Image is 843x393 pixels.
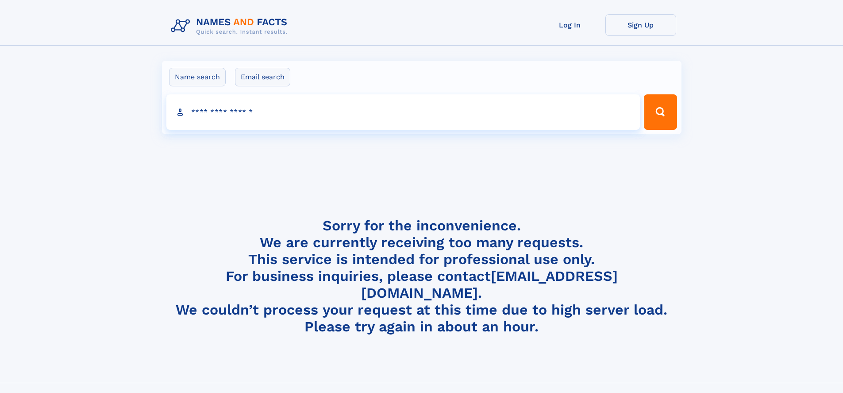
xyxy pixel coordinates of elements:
[235,68,290,86] label: Email search
[169,68,226,86] label: Name search
[167,217,676,335] h4: Sorry for the inconvenience. We are currently receiving too many requests. This service is intend...
[535,14,605,36] a: Log In
[361,268,618,301] a: [EMAIL_ADDRESS][DOMAIN_NAME]
[166,94,640,130] input: search input
[605,14,676,36] a: Sign Up
[644,94,677,130] button: Search Button
[167,14,295,38] img: Logo Names and Facts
